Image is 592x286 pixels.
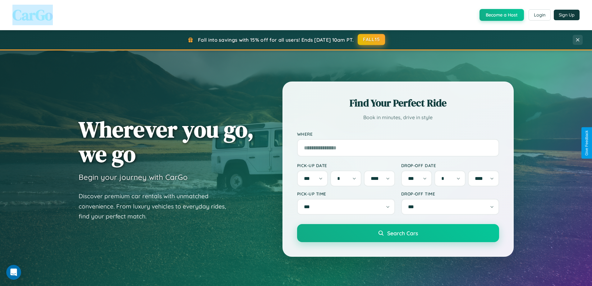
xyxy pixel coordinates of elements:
button: Search Cars [297,224,499,242]
label: Where [297,131,499,137]
h2: Find Your Perfect Ride [297,96,499,110]
iframe: Intercom live chat [6,265,21,280]
button: Become a Host [480,9,524,21]
label: Drop-off Date [401,163,499,168]
label: Pick-up Time [297,191,395,196]
p: Book in minutes, drive in style [297,113,499,122]
button: FALL15 [358,34,385,45]
label: Pick-up Date [297,163,395,168]
label: Drop-off Time [401,191,499,196]
h3: Begin your journey with CarGo [79,172,188,182]
p: Discover premium car rentals with unmatched convenience. From luxury vehicles to everyday rides, ... [79,191,234,222]
span: Search Cars [387,230,418,237]
span: CarGo [12,5,53,25]
span: Fall into savings with 15% off for all users! Ends [DATE] 10am PT. [198,37,354,43]
h1: Wherever you go, we go [79,117,254,166]
div: Give Feedback [585,130,589,156]
button: Login [529,9,551,21]
button: Sign Up [554,10,580,20]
